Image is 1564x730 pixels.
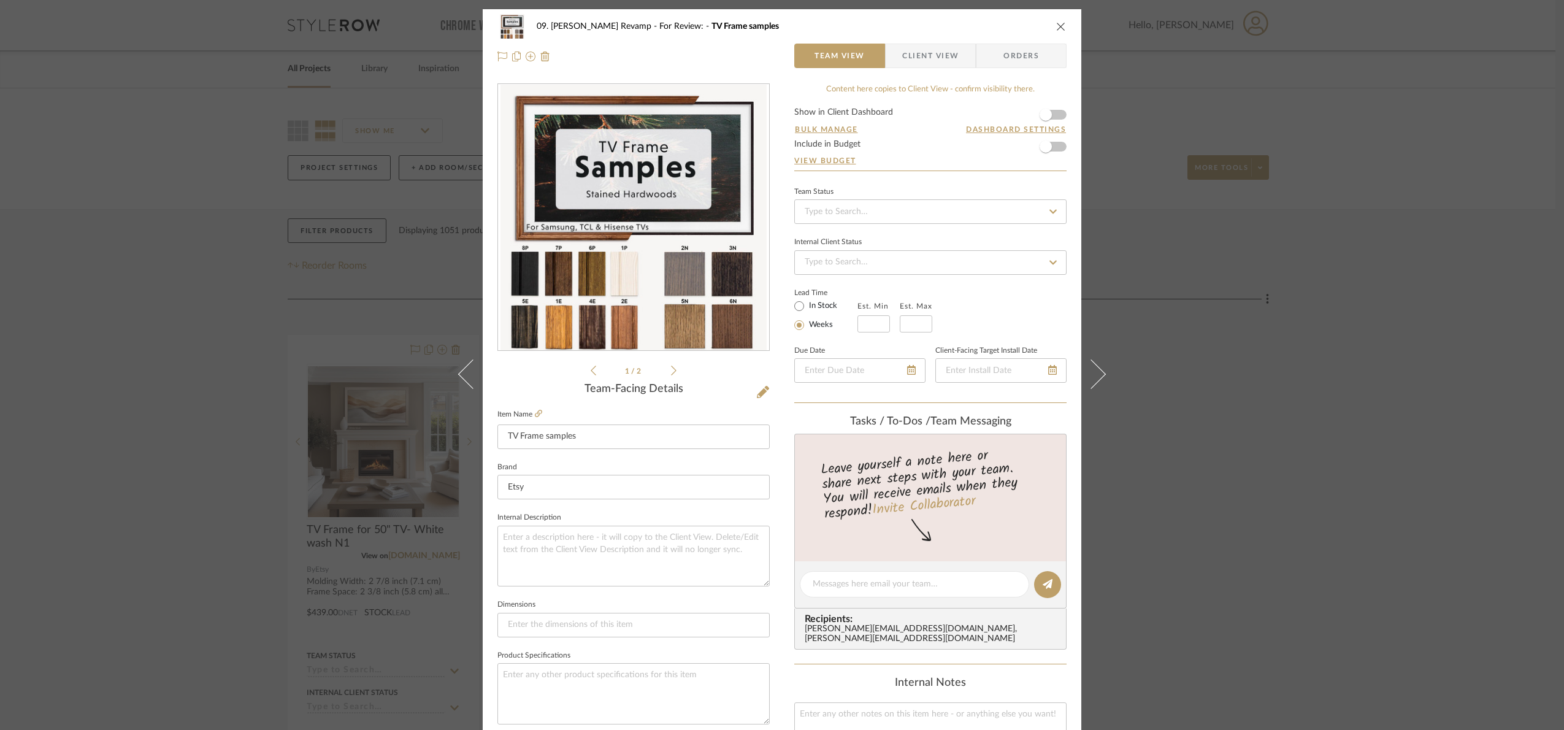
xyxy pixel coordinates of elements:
input: Type to Search… [794,199,1067,224]
div: Leave yourself a note here or share next steps with your team. You will receive emails when they ... [793,442,1068,524]
label: Weeks [807,320,833,331]
span: 2 [637,367,643,375]
span: TV Frame samples [711,22,779,31]
label: Item Name [497,409,542,420]
label: Brand [497,464,517,471]
span: Client View [902,44,959,68]
button: close [1056,21,1067,32]
label: Dimensions [497,602,535,608]
a: View Budget [794,156,1067,166]
div: team Messaging [794,415,1067,429]
mat-radio-group: Select item type [794,298,857,332]
div: Content here copies to Client View - confirm visibility there. [794,83,1067,96]
button: Bulk Manage [794,124,859,135]
span: For Review: [659,22,711,31]
input: Enter Install Date [935,358,1067,383]
label: Due Date [794,348,825,354]
input: Enter the dimensions of this item [497,613,770,637]
input: Enter Due Date [794,358,926,383]
label: Client-Facing Target Install Date [935,348,1037,354]
input: Type to Search… [794,250,1067,275]
span: Tasks / To-Dos / [850,416,930,427]
img: e798aa84-8e04-48a1-b65a-eb2defbca86e_48x40.jpg [497,14,527,39]
span: Recipients: [805,613,1061,624]
label: Product Specifications [497,653,570,659]
div: Internal Notes [794,677,1067,690]
label: Internal Description [497,515,561,521]
div: Team Status [794,189,834,195]
span: 09. [PERSON_NAME] Revamp [537,22,659,31]
input: Enter Item Name [497,425,770,449]
div: 0 [498,85,769,351]
img: e798aa84-8e04-48a1-b65a-eb2defbca86e_436x436.jpg [500,85,767,351]
label: Est. Min [857,302,889,310]
div: Internal Client Status [794,239,862,245]
a: Invite Collaborator [872,491,976,521]
button: Dashboard Settings [965,124,1067,135]
div: Team-Facing Details [497,383,770,396]
label: Est. Max [900,302,932,310]
span: Team View [815,44,865,68]
input: Enter Brand [497,475,770,499]
label: In Stock [807,301,837,312]
img: Remove from project [540,52,550,61]
span: Orders [990,44,1052,68]
span: / [631,367,637,375]
span: 1 [625,367,631,375]
label: Lead Time [794,287,857,298]
div: [PERSON_NAME][EMAIL_ADDRESS][DOMAIN_NAME] , [PERSON_NAME][EMAIL_ADDRESS][DOMAIN_NAME] [805,624,1061,644]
